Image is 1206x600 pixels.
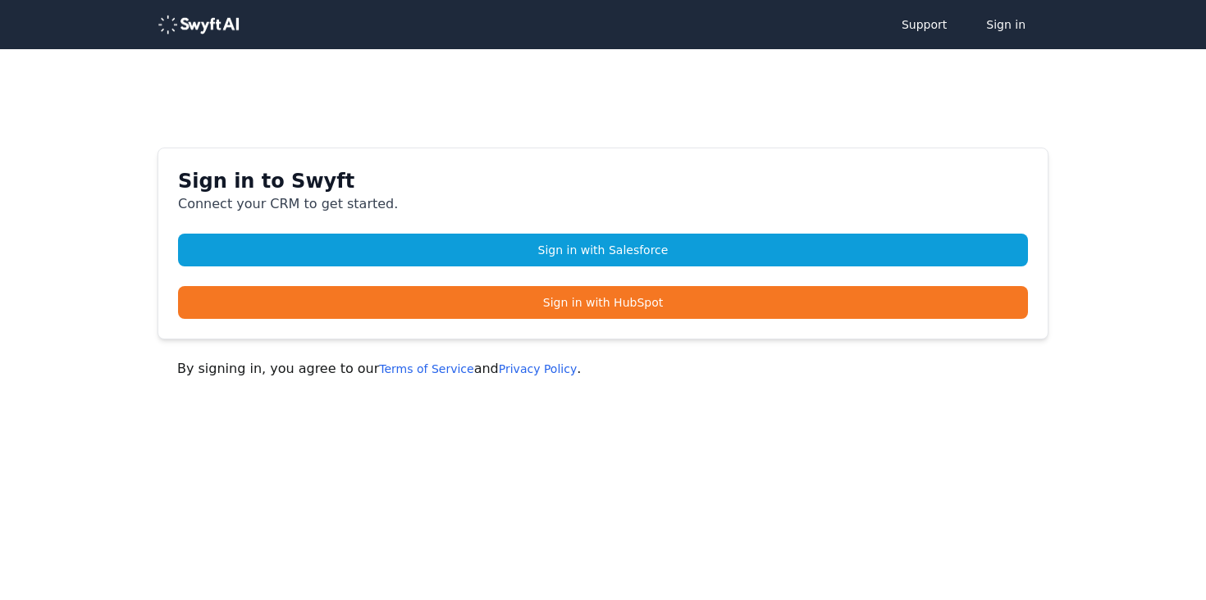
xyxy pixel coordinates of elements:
button: Sign in [970,8,1042,41]
img: logo-488353a97b7647c9773e25e94dd66c4536ad24f66c59206894594c5eb3334934.png [158,15,240,34]
a: Support [885,8,963,41]
a: Sign in with Salesforce [178,234,1028,266]
p: Connect your CRM to get started. [178,194,1028,214]
a: Terms of Service [379,362,473,375]
p: By signing in, you agree to our and . [177,359,1029,379]
a: Sign in with HubSpot [178,286,1028,319]
h1: Sign in to Swyft [178,168,1028,194]
a: Privacy Policy [499,362,577,375]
